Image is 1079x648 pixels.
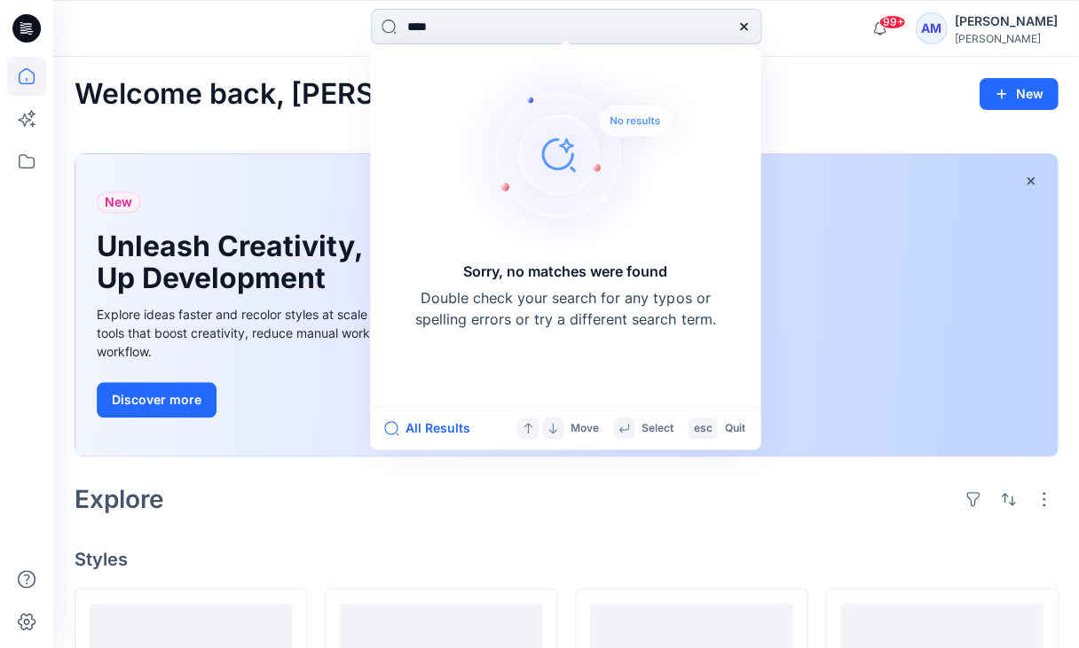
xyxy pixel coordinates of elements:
[97,382,496,418] a: Discover more
[642,419,673,438] p: Select
[105,191,132,213] span: New
[455,48,704,261] img: Sorry, no matches were found
[384,418,482,439] button: All Results
[75,78,528,111] h2: Welcome back, [PERSON_NAME]
[693,419,712,438] p: esc
[75,485,164,513] h2: Explore
[954,11,1057,32] div: [PERSON_NAME]
[97,382,217,418] button: Discover more
[878,15,905,29] span: 99+
[97,305,496,361] div: Explore ideas faster and recolor styles at scale with AI-powered tools that boost creativity, red...
[463,261,667,282] h5: Sorry, no matches were found
[979,78,1058,110] button: New
[414,287,716,330] p: Double check your search for any typos or spelling errors or try a different search term.
[954,32,1057,45] div: [PERSON_NAME]
[97,230,469,294] h1: Unleash Creativity, Speed Up Development
[75,549,1058,570] h4: Styles
[724,419,744,438] p: Quit
[571,419,599,438] p: Move
[915,12,947,44] div: AM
